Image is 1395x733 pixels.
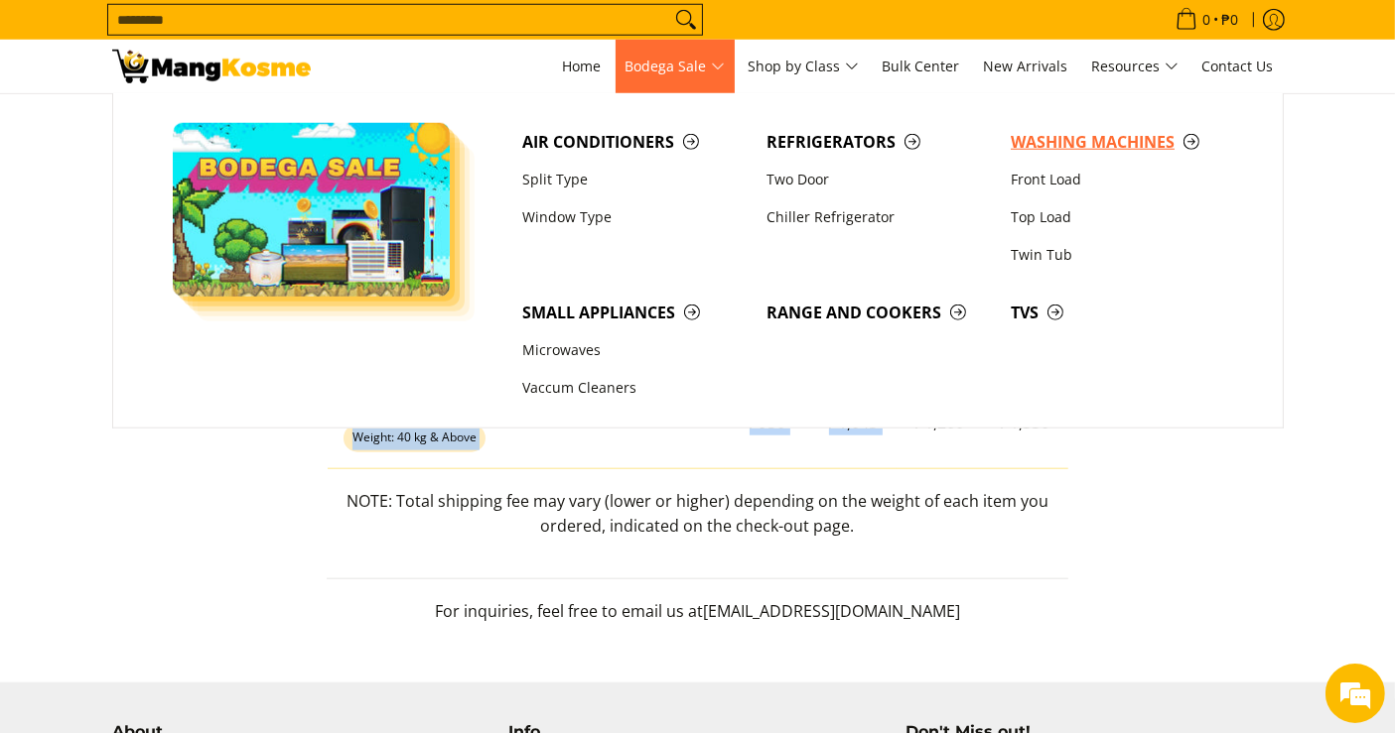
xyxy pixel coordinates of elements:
img: Bodega Sale [173,123,451,297]
span: Shop by Class [749,55,859,79]
a: Shop by Class [739,40,869,93]
span: We're online! [115,232,274,432]
span: TVs [1011,301,1235,325]
span: Refrigerators [767,130,991,155]
img: Shipping &amp; Delivery Page l Mang Kosme: Home Appliances Warehouse Sale! [112,50,311,83]
div: Chat with us now [103,111,334,137]
button: Search [670,5,702,35]
a: TVs [1001,294,1245,331]
a: Twin Tub [1001,236,1245,274]
span: ₱0 [1219,13,1242,27]
a: Two Door [757,161,1001,198]
div: Minimize live chat window [326,10,373,58]
a: Bulk Center [873,40,970,93]
span: Bulk Center [883,57,960,75]
a: Microwaves [512,332,757,370]
nav: Main Menu [331,40,1284,93]
span: New Arrivals [984,57,1068,75]
span: Contact Us [1202,57,1274,75]
a: Bodega Sale [616,40,735,93]
a: Home [553,40,612,93]
p: NOTE: Total shipping fee may vary (lower or higher) depending on the weight of each item you orde... [327,489,1068,558]
a: Washing Machines [1001,123,1245,161]
a: Range and Cookers [757,294,1001,331]
a: Top Load [1001,198,1245,236]
a: Contact Us [1192,40,1284,93]
span: Bodega Sale [626,55,725,79]
p: For inquiries, feel free to email us at [327,599,1068,644]
a: Front Load [1001,161,1245,198]
a: Air Conditioners [512,123,757,161]
span: Air Conditioners [522,130,747,155]
span: Range and Cookers [767,301,991,325]
span: Resources [1092,55,1179,79]
span: Small Appliances [522,301,747,325]
span: [EMAIL_ADDRESS][DOMAIN_NAME] [703,600,960,622]
a: New Arrivals [974,40,1078,93]
span: Washing Machines [1011,130,1235,155]
a: Refrigerators [757,123,1001,161]
a: Vaccum Cleaners [512,370,757,408]
span: • [1170,9,1245,31]
textarea: Type your message and hit 'Enter' [10,507,378,576]
a: Resources [1082,40,1188,93]
a: Chiller Refrigerator [757,198,1001,236]
span: Home [563,57,602,75]
span: Weight: 40 kg & Above [344,425,486,452]
a: Small Appliances [512,294,757,331]
a: Window Type [512,198,757,236]
span: 0 [1200,13,1214,27]
a: Split Type [512,161,757,198]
